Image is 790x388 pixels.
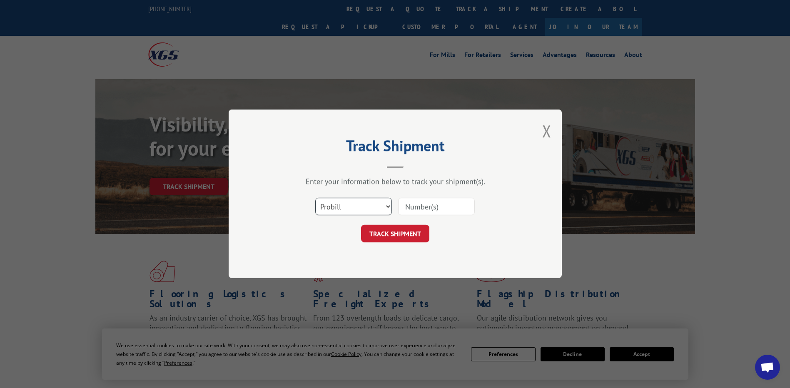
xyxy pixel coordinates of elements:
div: Open chat [755,355,780,380]
button: Close modal [542,120,551,142]
div: Enter your information below to track your shipment(s). [270,177,520,187]
h2: Track Shipment [270,140,520,156]
input: Number(s) [398,198,475,216]
button: TRACK SHIPMENT [361,225,429,243]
